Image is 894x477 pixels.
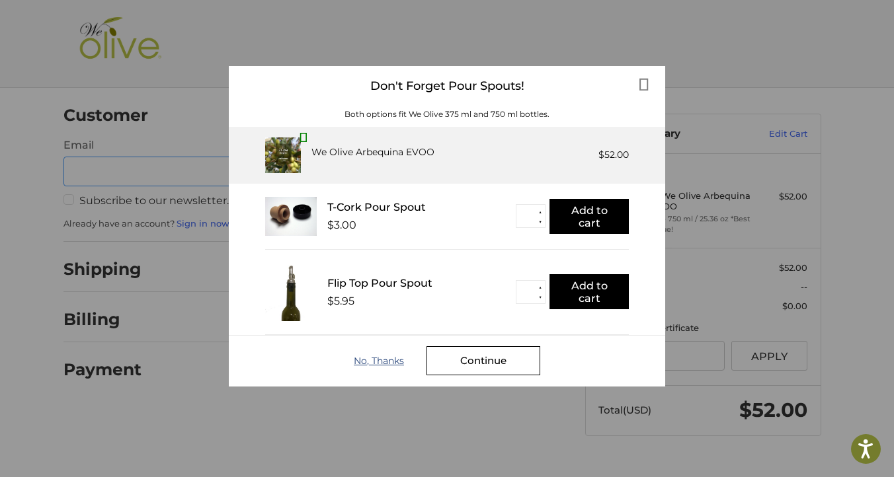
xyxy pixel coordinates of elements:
div: We Olive Arbequina EVOO [311,145,434,159]
button: ▼ [535,217,545,227]
button: ▲ [535,207,545,217]
button: Add to cart [549,274,629,309]
div: Continue [427,346,540,375]
p: We're away right now. Please check back later! [19,20,149,30]
div: No, Thanks [354,355,427,366]
button: Add to cart [549,199,629,234]
div: Flip Top Pour Spout [327,277,516,289]
div: $5.95 [327,295,354,307]
button: ▼ [535,293,545,303]
img: T_Cork__22625.1711686153.233.225.jpg [265,197,317,236]
button: ▲ [535,283,545,293]
div: $3.00 [327,219,356,231]
button: Open LiveChat chat widget [152,17,168,33]
div: Both options fit We Olive 375 ml and 750 ml bottles. [229,108,665,120]
div: $52.00 [598,148,629,162]
img: FTPS_bottle__43406.1705089544.233.225.jpg [265,263,317,321]
div: Don't Forget Pour Spouts! [229,66,665,106]
div: T-Cork Pour Spout [327,201,516,213]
